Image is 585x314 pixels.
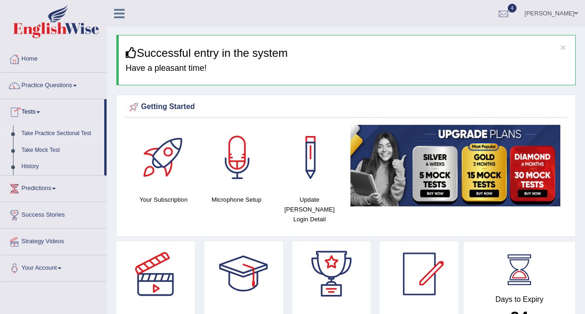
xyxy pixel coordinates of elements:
a: Tests [0,99,104,123]
a: Practice Questions [0,73,107,96]
a: Home [0,46,107,69]
div: Getting Started [127,100,565,114]
button: × [560,42,566,52]
a: History [17,158,104,175]
img: small5.jpg [350,125,560,206]
h4: Update [PERSON_NAME] Login Detail [278,195,342,224]
span: 4 [508,4,517,13]
a: Success Stories [0,202,107,225]
h4: Microphone Setup [205,195,269,205]
a: Predictions [0,176,107,199]
a: Take Practice Sectional Test [17,125,104,142]
h4: Your Subscription [132,195,195,205]
a: Take Mock Test [17,142,104,159]
a: Strategy Videos [0,229,107,252]
a: Your Account [0,255,107,279]
h4: Have a pleasant time! [126,64,568,73]
h4: Days to Expiry [474,295,565,304]
h3: Successful entry in the system [126,47,568,59]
